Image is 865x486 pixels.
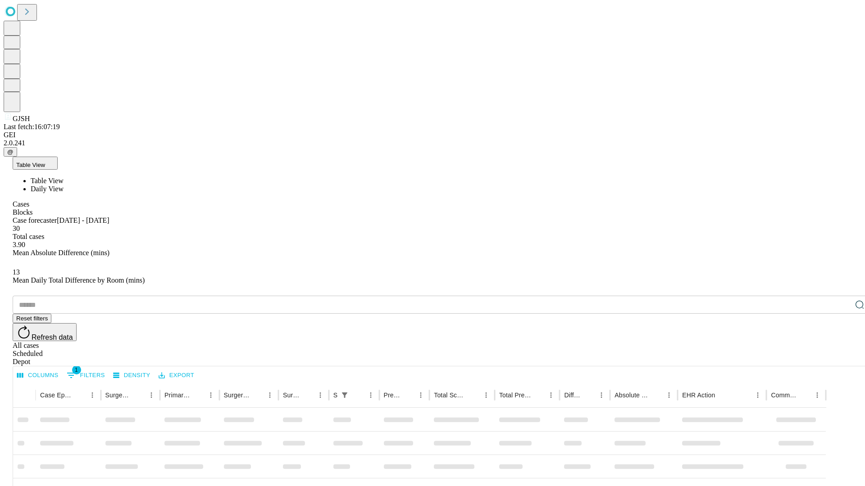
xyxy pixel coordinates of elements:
[111,369,153,382] button: Density
[73,389,86,401] button: Sort
[545,389,557,401] button: Menu
[16,162,45,168] span: Table View
[4,131,861,139] div: GEI
[105,391,132,399] div: Surgeon Name
[205,389,217,401] button: Menu
[716,389,728,401] button: Sort
[532,389,545,401] button: Sort
[615,391,649,399] div: Absolute Difference
[771,391,797,399] div: Comments
[564,391,582,399] div: Difference
[434,391,466,399] div: Total Scheduled Duration
[414,389,427,401] button: Menu
[64,368,107,382] button: Show filters
[86,389,99,401] button: Menu
[192,389,205,401] button: Sort
[402,389,414,401] button: Sort
[301,389,314,401] button: Sort
[32,333,73,341] span: Refresh data
[751,389,764,401] button: Menu
[499,391,532,399] div: Total Predicted Duration
[480,389,492,401] button: Menu
[13,249,109,256] span: Mean Absolute Difference (mins)
[16,315,48,322] span: Reset filters
[156,369,196,382] button: Export
[7,148,14,155] span: @
[595,389,608,401] button: Menu
[4,147,17,157] button: @
[13,157,58,170] button: Table View
[31,185,64,193] span: Daily View
[13,323,77,341] button: Refresh data
[333,391,337,399] div: Scheduled In Room Duration
[13,314,51,323] button: Reset filters
[72,365,81,374] span: 1
[364,389,377,401] button: Menu
[15,369,61,382] button: Select columns
[663,389,675,401] button: Menu
[13,233,44,240] span: Total cases
[164,391,191,399] div: Primary Service
[283,391,300,399] div: Surgery Date
[798,389,811,401] button: Sort
[314,389,327,401] button: Menu
[467,389,480,401] button: Sort
[224,391,250,399] div: Surgery Name
[352,389,364,401] button: Sort
[57,216,109,224] span: [DATE] - [DATE]
[132,389,145,401] button: Sort
[145,389,158,401] button: Menu
[4,123,60,130] span: Last fetch: 16:07:19
[264,389,276,401] button: Menu
[650,389,663,401] button: Sort
[384,391,401,399] div: Predicted In Room Duration
[13,216,57,224] span: Case forecaster
[338,389,351,401] button: Show filters
[13,115,30,122] span: GJSH
[31,177,64,184] span: Table View
[682,391,715,399] div: EHR Action
[13,241,25,248] span: 3.90
[811,389,824,401] button: Menu
[338,389,351,401] div: 1 active filter
[13,268,20,276] span: 13
[13,225,20,232] span: 30
[583,389,595,401] button: Sort
[4,139,861,147] div: 2.0.241
[251,389,264,401] button: Sort
[13,276,145,284] span: Mean Daily Total Difference by Room (mins)
[40,391,73,399] div: Case Epic Id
